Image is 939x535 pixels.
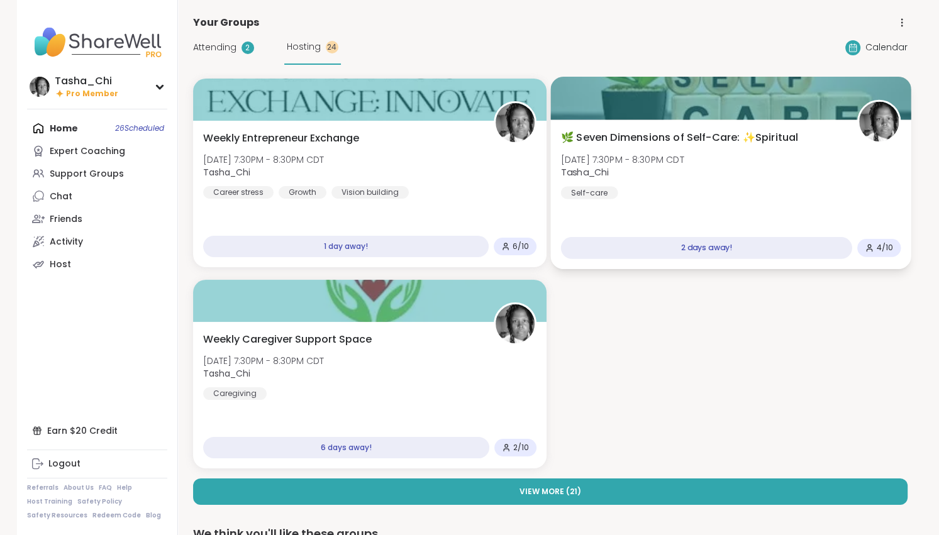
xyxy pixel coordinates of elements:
[27,483,58,492] a: Referrals
[66,89,118,99] span: Pro Member
[193,15,259,30] span: Your Groups
[55,74,118,88] div: Tasha_Chi
[50,145,125,158] div: Expert Coaching
[859,102,899,141] img: Tasha_Chi
[27,497,72,506] a: Host Training
[513,241,529,251] span: 6 / 10
[876,243,893,253] span: 4 / 10
[203,367,250,380] b: Tasha_Chi
[193,41,236,54] span: Attending
[50,168,124,180] div: Support Groups
[117,483,132,492] a: Help
[560,186,618,199] div: Self-care
[520,486,581,497] span: View More ( 21 )
[203,236,489,257] div: 1 day away!
[27,419,167,442] div: Earn $20 Credit
[560,130,797,145] span: 🌿 Seven Dimensions of Self-Care: ✨Spiritual
[560,153,684,165] span: [DATE] 7:30PM - 8:30PM CDT
[27,230,167,253] a: Activity
[279,186,326,199] div: Growth
[326,41,338,53] div: 24
[203,332,372,347] span: Weekly Caregiver Support Space
[496,304,535,343] img: Tasha_Chi
[331,186,409,199] div: Vision building
[242,41,254,54] div: 2
[27,453,167,475] a: Logout
[27,162,167,185] a: Support Groups
[203,186,274,199] div: Career stress
[30,77,50,97] img: Tasha_Chi
[92,511,141,520] a: Redeem Code
[203,387,267,400] div: Caregiving
[27,140,167,162] a: Expert Coaching
[193,478,908,505] button: View More (21)
[27,20,167,64] img: ShareWell Nav Logo
[203,437,489,458] div: 6 days away!
[27,207,167,230] a: Friends
[50,213,82,226] div: Friends
[27,185,167,207] a: Chat
[203,166,250,179] b: Tasha_Chi
[560,237,852,259] div: 2 days away!
[865,41,908,54] span: Calendar
[203,131,359,146] span: Weekly Entrepreneur Exchange
[203,153,324,166] span: [DATE] 7:30PM - 8:30PM CDT
[560,166,609,179] b: Tasha_Chi
[99,483,112,492] a: FAQ
[496,103,535,142] img: Tasha_Chi
[50,258,71,271] div: Host
[146,511,161,520] a: Blog
[513,443,529,453] span: 2 / 10
[287,40,321,53] span: Hosting
[27,511,87,520] a: Safety Resources
[77,497,122,506] a: Safety Policy
[50,236,83,248] div: Activity
[203,355,324,367] span: [DATE] 7:30PM - 8:30PM CDT
[50,190,72,203] div: Chat
[27,253,167,275] a: Host
[48,458,81,470] div: Logout
[64,483,94,492] a: About Us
